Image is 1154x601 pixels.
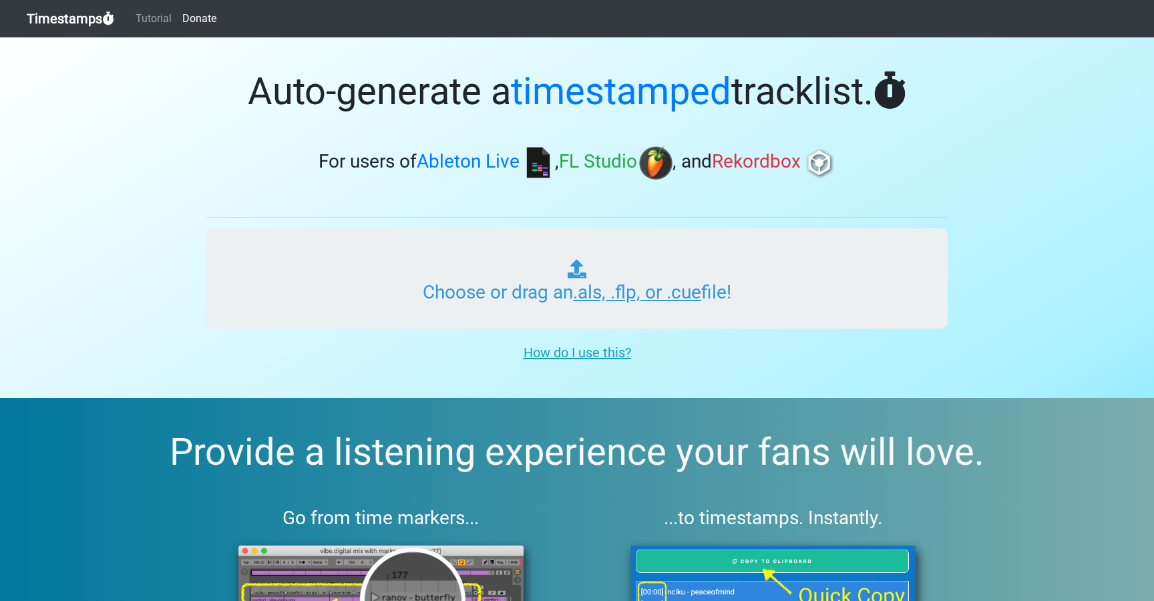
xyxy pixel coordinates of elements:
h1: Auto-generate a tracklist. [206,69,948,114]
h3: ...to timestamps. Instantly. [599,507,948,530]
img: fl.png [639,146,672,180]
span: FL Studio [559,151,637,173]
u: How do I use this? [524,345,631,361]
h3: For users of , , and [206,146,948,180]
span: timestamped [511,69,731,114]
h3: Go from time markers... [206,507,556,530]
a: Timestamps [27,5,114,32]
img: rb.png [803,146,836,180]
img: ableton.png [522,146,555,180]
a: Donate [177,5,222,32]
a: Tutorial [130,5,177,32]
iframe: Drift Widget Chat Controller [1087,534,1138,585]
span: Ableton Live [417,151,520,173]
span: Rekordbox [712,151,801,173]
h2: Provide a listening experience your fans will love. [32,430,1122,475]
